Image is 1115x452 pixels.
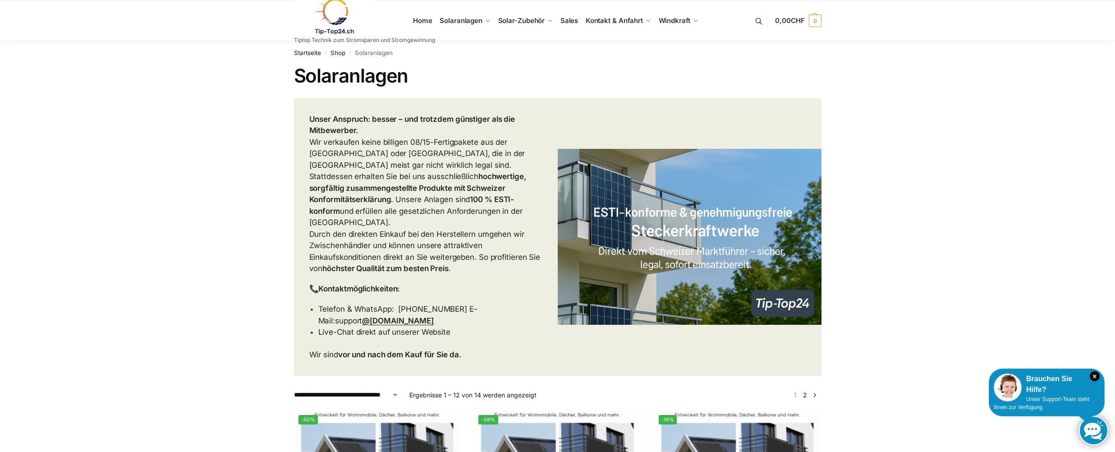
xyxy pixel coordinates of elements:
[994,374,1100,395] div: Brauchen Sie Hilfe?
[655,0,702,41] a: Windkraft
[294,65,821,87] h1: Solaranlagen
[809,14,821,27] span: 0
[294,390,399,400] select: Shop-Reihenfolge
[294,41,821,65] nav: Breadcrumb
[586,16,643,25] span: Kontakt & Anfahrt
[1090,371,1100,381] i: Schließen
[560,16,578,25] span: Sales
[322,264,449,273] strong: höchster Qualität zum besten Preis
[811,390,818,400] a: →
[789,390,821,400] nav: Produkt-Seitennummerierung
[309,195,514,216] strong: 100 % ESTI-konform
[294,49,321,56] a: Startseite
[318,304,542,327] p: Telefon & WhatsApp: [PHONE_NUMBER] E-Mail:support
[556,0,582,41] a: Sales
[309,349,542,361] p: Wir sind
[309,283,542,295] p: 📞
[582,0,655,41] a: Kontakt & Anfahrt
[345,50,355,57] span: /
[309,114,542,275] p: Wir verkaufen keine billigen 08/15-Fertigpakete aus der [GEOGRAPHIC_DATA] oder [GEOGRAPHIC_DATA],...
[309,115,515,135] strong: Unser Anspruch: besser – und trotzdem günstiger als die Mitbewerber.
[362,316,434,325] a: @[DOMAIN_NAME]
[994,396,1089,410] span: Unser Support-Team steht Ihnen zur Verfügung
[994,374,1022,401] img: Customer service
[801,391,809,399] a: Seite 2
[659,16,690,25] span: Windkraft
[494,0,556,41] a: Solar-Zubehör
[775,16,804,25] span: 0,00
[309,172,526,204] strong: hochwertige, sorgfältig zusammengestellte Produkte mit Schweizer Konformitätserklärung
[321,50,330,57] span: /
[558,149,821,325] img: ESTI-konforme & genehmigungsfreie Steckerkraftwerke – Direkt vom Schweizer Marktführer“
[775,7,821,34] a: 0,00CHF 0
[498,16,545,25] span: Solar-Zubehör
[330,49,345,56] a: Shop
[294,37,435,43] p: Tiptop Technik zum Stromsparen und Stromgewinnung
[318,327,542,338] p: Live-Chat direkt auf unserer Website
[436,0,494,41] a: Solaranlagen
[409,390,537,400] p: Ergebnisse 1 – 12 von 14 werden angezeigt
[792,391,799,399] span: Seite 1
[318,284,399,293] strong: Kontaktmöglichkeiten:
[440,16,482,25] span: Solaranlagen
[338,350,461,359] strong: vor und nach dem Kauf für Sie da.
[791,16,805,25] span: CHF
